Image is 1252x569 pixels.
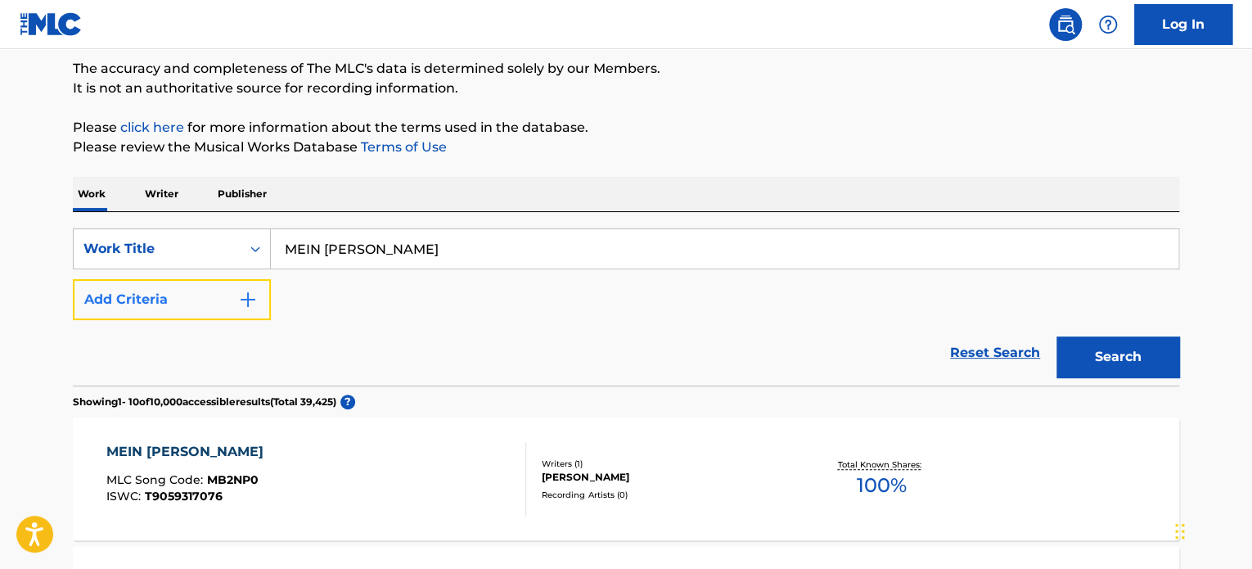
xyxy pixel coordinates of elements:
[73,138,1179,157] p: Please review the Musical Works Database
[837,458,925,471] p: Total Known Shares:
[106,489,145,504] span: ISWC :
[73,79,1179,98] p: It is not an authoritative source for recording information.
[942,335,1048,371] a: Reset Search
[120,120,184,135] a: click here
[340,395,355,409] span: ?
[1092,8,1124,41] div: Help
[213,177,272,211] p: Publisher
[83,239,231,259] div: Work Title
[1049,8,1082,41] a: Public Search
[358,139,447,155] a: Terms of Use
[542,489,789,501] div: Recording Artists ( 0 )
[73,118,1179,138] p: Please for more information about the terms used in the database.
[73,395,336,409] p: Showing 1 - 10 of 10,000 accessible results (Total 39,425 )
[856,471,906,500] span: 100 %
[73,279,271,320] button: Add Criteria
[1175,507,1185,556] div: Drag
[73,59,1179,79] p: The accuracy and completeness of The MLC's data is determined solely by our Members.
[1098,15,1118,34] img: help
[542,470,789,485] div: [PERSON_NAME]
[207,472,259,487] span: MB2NP0
[1056,336,1179,377] button: Search
[238,290,258,309] img: 9d2ae6d4665cec9f34b9.svg
[140,177,183,211] p: Writer
[106,472,207,487] span: MLC Song Code :
[542,458,789,470] div: Writers ( 1 )
[20,12,83,36] img: MLC Logo
[1170,490,1252,569] iframe: Chat Widget
[106,442,272,462] div: MEIN [PERSON_NAME]
[1134,4,1232,45] a: Log In
[73,228,1179,386] form: Search Form
[73,418,1179,540] a: MEIN [PERSON_NAME]MLC Song Code:MB2NP0ISWC:T9059317076Writers (1)[PERSON_NAME]Recording Artists (...
[1056,15,1075,34] img: search
[145,489,223,504] span: T9059317076
[73,177,110,211] p: Work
